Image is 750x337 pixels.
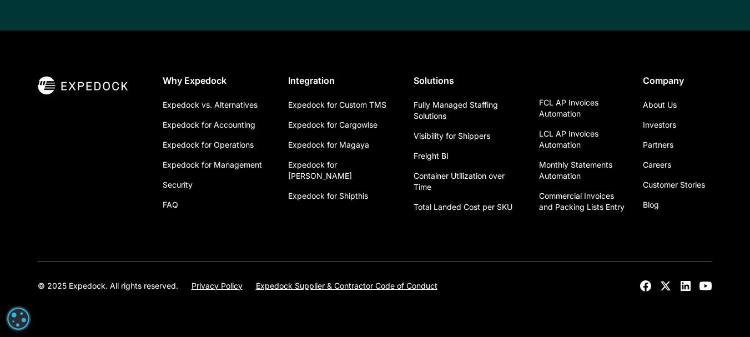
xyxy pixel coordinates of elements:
a: FAQ [163,195,178,215]
a: Partners [643,135,673,155]
a: Careers [643,155,671,175]
div: Solutions [414,75,521,86]
a: Commercial Invoices and Packing Lists Entry [539,186,625,217]
a: FCL AP Invoices Automation [539,93,625,124]
a: Blog [643,195,659,215]
a: Fully Managed Staffing Solutions [414,95,521,126]
a: Investors [643,115,676,135]
a: LCL AP Invoices Automation [539,124,625,155]
a: Expedock Supplier & Contractor Code of Conduct [256,280,437,291]
a: Privacy Policy [192,280,243,291]
a: Expedock for [PERSON_NAME] [288,155,396,186]
div: Widget de chat [694,284,750,337]
a: Expedock for Shipthis [288,186,368,206]
a: Expedock vs. Alternatives [163,95,258,115]
a: Total Landed Cost per SKU [414,197,512,217]
iframe: Chat Widget [694,284,750,337]
a: Visibility for Shippers [414,126,490,146]
div: Integration [288,75,396,86]
div: © 2025 Expedock. All rights reserved. [38,280,178,291]
a: Monthly Statements Automation [539,155,625,186]
a: Expedock for Management [163,155,262,175]
a: Expedock for Magaya [288,135,369,155]
a: About Us [643,95,677,115]
div: Why Expedock [163,75,270,86]
a: Customer Stories [643,175,705,195]
div: Company [643,75,713,86]
a: Freight BI [414,146,449,166]
a: Security [163,175,193,195]
a: Expedock for Custom TMS [288,95,386,115]
a: Expedock for Operations [163,135,254,155]
a: Expedock for Cargowise [288,115,377,135]
a: Container Utilization over Time [414,166,521,197]
a: Expedock for Accounting [163,115,255,135]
